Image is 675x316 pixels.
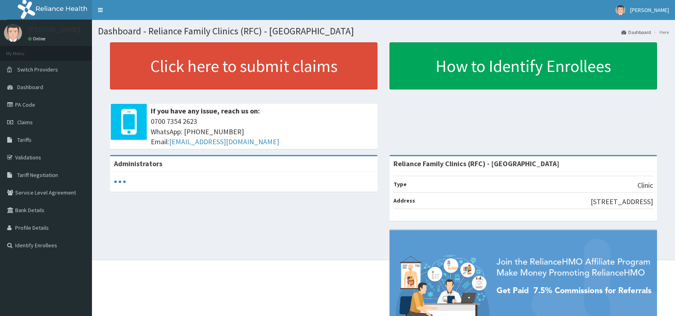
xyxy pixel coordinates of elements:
img: User Image [4,24,22,42]
svg: audio-loading [114,176,126,188]
p: Clinic [637,180,653,191]
a: Click here to submit claims [110,42,377,89]
a: [EMAIL_ADDRESS][DOMAIN_NAME] [169,137,279,146]
a: Dashboard [621,29,651,36]
b: Administrators [114,159,162,168]
span: Tariffs [17,136,32,143]
span: Claims [17,119,33,126]
li: Here [652,29,669,36]
a: Online [28,36,47,42]
a: How to Identify Enrollees [389,42,657,89]
span: [PERSON_NAME] [630,6,669,14]
span: Dashboard [17,83,43,91]
b: If you have any issue, reach us on: [151,106,260,115]
h1: Dashboard - Reliance Family Clinics (RFC) - [GEOGRAPHIC_DATA] [98,26,669,36]
span: 0700 7354 2623 WhatsApp: [PHONE_NUMBER] Email: [151,116,373,147]
span: Switch Providers [17,66,58,73]
b: Type [393,181,407,188]
img: User Image [615,5,625,15]
p: [PERSON_NAME] [28,26,80,33]
span: Tariff Negotiation [17,171,58,179]
b: Address [393,197,415,204]
strong: Reliance Family Clinics (RFC) - [GEOGRAPHIC_DATA] [393,159,559,168]
p: [STREET_ADDRESS] [591,197,653,207]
